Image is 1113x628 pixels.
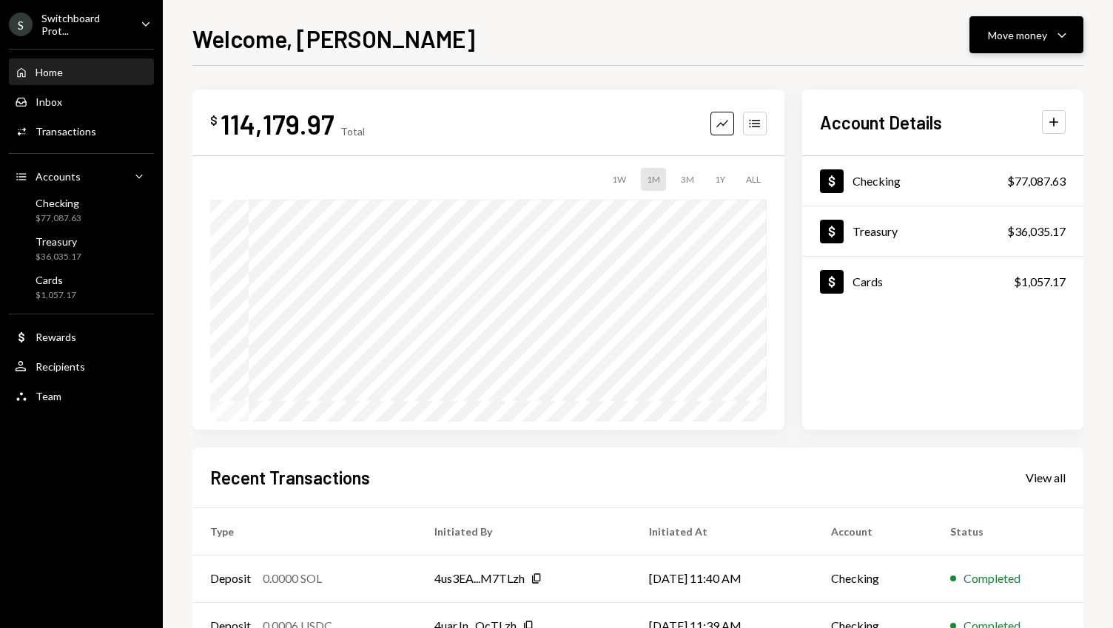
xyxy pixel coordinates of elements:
div: Rewards [36,331,76,343]
div: S [9,13,33,36]
div: Treasury [36,235,81,248]
div: $36,035.17 [36,251,81,263]
div: Deposit [210,570,251,587]
div: Checking [36,197,81,209]
a: Checking$77,087.63 [9,192,154,228]
a: Rewards [9,323,154,350]
button: Move money [969,16,1083,53]
div: 0.0000 SOL [263,570,322,587]
div: $77,087.63 [36,212,81,225]
div: Total [340,125,365,138]
h1: Welcome, [PERSON_NAME] [192,24,475,53]
th: Type [192,507,417,555]
a: Recipients [9,353,154,379]
a: Treasury$36,035.17 [9,231,154,266]
div: 1Y [709,168,731,191]
a: Checking$77,087.63 [802,156,1083,206]
th: Initiated At [631,507,813,555]
div: $1,057.17 [36,289,76,302]
a: Cards$1,057.17 [802,257,1083,306]
div: Checking [853,174,901,188]
div: 1M [641,168,666,191]
div: Accounts [36,170,81,183]
a: Accounts [9,163,154,189]
div: $77,087.63 [1007,172,1066,190]
h2: Account Details [820,110,942,135]
h2: Recent Transactions [210,465,370,490]
div: $1,057.17 [1014,273,1066,291]
a: Home [9,58,154,85]
div: Completed [964,570,1020,587]
th: Account [813,507,932,555]
div: 114,179.97 [221,107,334,141]
div: 4us3EA...M7TLzh [434,570,525,587]
div: Treasury [853,224,898,238]
div: 1W [606,168,632,191]
div: $36,035.17 [1007,223,1066,240]
a: Transactions [9,118,154,144]
td: [DATE] 11:40 AM [631,555,813,602]
div: Move money [988,27,1047,43]
div: Cards [853,274,883,288]
div: $ [210,113,218,128]
div: Home [36,66,63,78]
div: Inbox [36,95,62,108]
a: Cards$1,057.17 [9,269,154,305]
a: Inbox [9,88,154,115]
th: Initiated By [417,507,631,555]
div: View all [1026,470,1066,485]
div: Team [36,390,61,402]
div: ALL [740,168,767,191]
a: View all [1026,469,1066,485]
div: 3M [675,168,700,191]
div: Recipients [36,360,85,373]
td: Checking [813,555,932,602]
a: Team [9,382,154,409]
a: Treasury$36,035.17 [802,206,1083,256]
div: Cards [36,274,76,286]
div: Transactions [36,125,96,138]
th: Status [932,507,1083,555]
div: Switchboard Prot... [41,12,129,37]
